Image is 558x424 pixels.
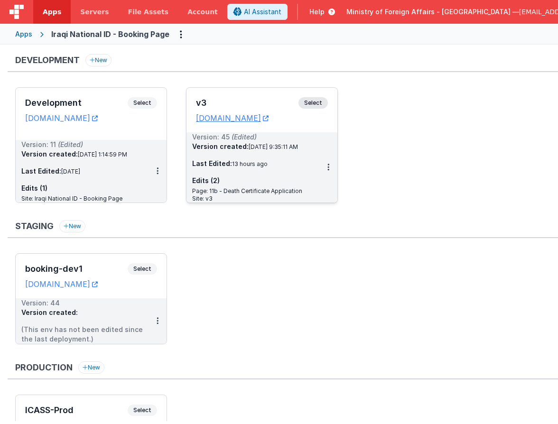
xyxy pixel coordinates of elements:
li: (This env has not been edited since the last deployment.) [21,325,149,344]
button: New [85,54,112,66]
div: Site: Iraqi National ID - Booking Page [21,195,149,203]
h3: v3 [196,98,298,108]
span: AI Assistant [244,7,281,17]
span: Ministry of Foreign Affairs - [GEOGRAPHIC_DATA] — [346,7,519,17]
button: AI Assistant [227,4,288,20]
span: Select [128,263,157,275]
a: [DOMAIN_NAME] [25,113,98,123]
span: (Edited) [232,133,257,141]
span: Select [128,97,157,109]
a: [DOMAIN_NAME] [25,279,98,289]
h3: Edits (1) [21,184,149,193]
a: [DOMAIN_NAME] [196,113,269,123]
span: 13 hours ago [232,160,268,167]
h3: ICASS-Prod [25,406,128,415]
h3: Development [25,98,128,108]
button: New [78,361,104,374]
span: Apps [43,7,61,17]
div: Site: v3 [192,195,319,203]
span: [DATE] 1:14:59 PM [78,151,127,158]
h3: Version created: [21,308,149,317]
div: Version: 11 [21,140,149,149]
div: Version: 44 [21,298,149,308]
span: Help [309,7,325,17]
button: New [59,220,85,232]
h3: Staging [15,221,54,231]
h3: booking-dev1 [25,264,128,274]
span: [DATE] 9:35:11 AM [249,143,298,150]
h3: Edits (2) [192,176,319,185]
button: Options [173,27,188,42]
span: Servers [80,7,109,17]
span: (Edited) [58,140,83,148]
h3: Version created: [192,142,319,151]
h3: Version created: [21,149,149,159]
h3: Last Edited: [192,159,319,168]
div: Iraqi National ID - Booking Page [51,28,169,40]
span: File Assets [128,7,169,17]
span: Select [298,97,328,109]
div: Page: 11b - Death Certificate Application [192,187,319,195]
div: Version: 45 [192,132,319,142]
span: Select [128,405,157,416]
h3: Production [15,363,73,372]
h3: Last Edited: [21,166,149,176]
div: Apps [15,29,32,39]
h3: Development [15,55,80,65]
span: [DATE] [61,168,80,175]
